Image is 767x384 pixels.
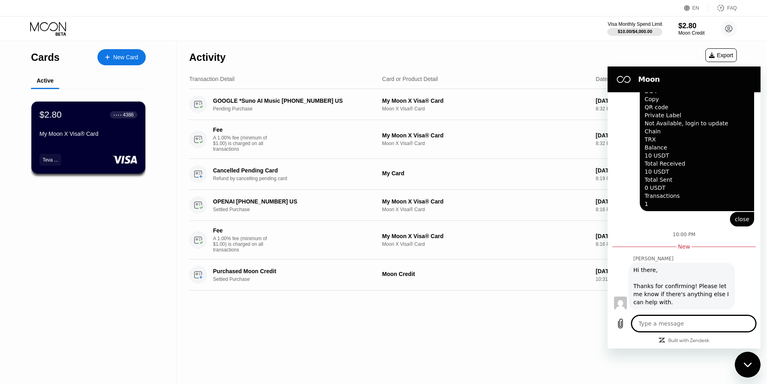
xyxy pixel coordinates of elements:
iframe: Button to launch messaging window, conversation in progress [735,352,761,378]
div: [DATE] [596,198,679,205]
div: Purchased Moon CreditSettled PurchaseMoon Credit[DATE]10:31 PM$9.90 [189,259,737,291]
div: FAQ [727,5,737,11]
div: A 1.00% fee (minimum of $1.00) is charged on all transactions [213,135,273,152]
div: My Moon X Visa® Card [382,132,589,139]
div: 4386 [123,112,134,118]
div: Teva ... [39,154,61,166]
div: 8:16 PM [596,207,679,212]
div: A 1.00% fee (minimum of $1.00) is charged on all transactions [213,236,273,253]
div: My Card [382,170,589,176]
div: Moon X Visa® Card [382,241,589,247]
div: New Card [97,49,146,65]
div: [DATE] [596,167,679,174]
div: Visa Monthly Spend Limit$10.00/$4,000.00 [608,21,662,36]
div: Moon Credit [678,30,705,36]
div: My Moon X Visa® Card [39,131,137,137]
div: Moon X Visa® Card [382,207,589,212]
div: Refund by cancelling pending card [213,176,381,181]
div: $2.80● ● ● ●4386My Moon X Visa® CardTeva ... [31,102,145,174]
div: $2.80 [678,22,705,30]
div: Fee [213,227,269,234]
div: Cancelled Pending Card [213,167,369,174]
div: 8:32 PM [596,106,679,112]
div: 8:19 PM [596,176,679,181]
div: [DATE] [596,268,679,274]
div: EN [693,5,699,11]
div: My Moon X Visa® Card [382,98,589,104]
div: Moon X Visa® Card [382,106,589,112]
div: New Card [113,54,138,61]
div: Settled Purchase [213,276,381,282]
div: Teva ... [43,157,58,163]
div: FAQ [709,4,737,12]
div: $2.80 [39,110,62,120]
div: Purchased Moon Credit [213,268,369,274]
iframe: Messaging window [608,66,761,349]
div: GOOGLE *Suno AI Music [PHONE_NUMBER] US [213,98,369,104]
div: OPENAI [PHONE_NUMBER] US [213,198,369,205]
div: FeeA 1.00% fee (minimum of $1.00) is charged on all transactionsMy Moon X Visa® CardMoon X Visa® ... [189,120,737,159]
div: Active [37,77,54,84]
div: [DATE] [596,132,679,139]
div: [DATE] [596,233,679,239]
div: 10:31 PM [596,276,679,282]
div: Moon Credit [382,271,589,277]
div: Export [705,48,737,62]
div: Activity [189,52,225,63]
div: Card or Product Detail [382,76,438,82]
div: $10.00 / $4,000.00 [618,29,652,34]
div: FeeA 1.00% fee (minimum of $1.00) is charged on all transactionsMy Moon X Visa® CardMoon X Visa® ... [189,221,737,259]
div: Cancelled Pending CardRefund by cancelling pending cardMy Card[DATE]8:19 PM$9.90 [189,159,737,190]
div: Pending Purchase [213,106,381,112]
div: Cards [31,52,60,63]
div: $2.80Moon Credit [678,22,705,36]
div: Export [709,52,733,58]
div: 8:16 PM [596,241,679,247]
div: Visa Monthly Spend Limit [608,21,662,27]
div: Fee [213,127,269,133]
div: Settled Purchase [213,207,381,212]
div: GOOGLE *Suno AI Music [PHONE_NUMBER] USPending PurchaseMy Moon X Visa® CardMoon X Visa® Card[DATE... [189,89,737,120]
div: EN [684,4,709,12]
div: OPENAI [PHONE_NUMBER] USSettled PurchaseMy Moon X Visa® CardMoon X Visa® Card[DATE]8:16 PM$5.00 [189,190,737,221]
div: ● ● ● ● [114,114,122,116]
div: Date & Time [596,76,627,82]
div: [DATE] [596,98,679,104]
div: Moon X Visa® Card [382,141,589,146]
div: 8:32 PM [596,141,679,146]
div: Transaction Detail [189,76,234,82]
div: My Moon X Visa® Card [382,198,589,205]
div: My Moon X Visa® Card [382,233,589,239]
